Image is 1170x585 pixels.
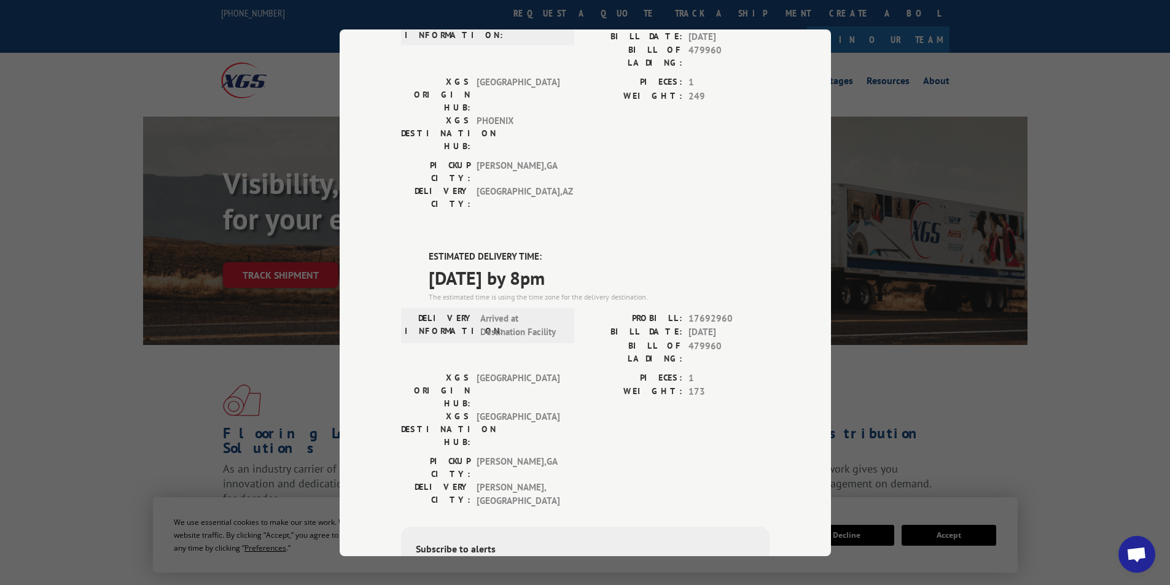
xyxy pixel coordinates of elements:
[405,16,474,42] label: DELIVERY INFORMATION:
[688,311,770,325] span: 17692960
[401,409,470,448] label: XGS DESTINATION HUB:
[585,325,682,339] label: BILL DATE:
[585,311,682,325] label: PROBILL:
[405,311,474,339] label: DELIVERY INFORMATION:
[688,29,770,44] span: [DATE]
[477,480,560,508] span: [PERSON_NAME] , [GEOGRAPHIC_DATA]
[688,339,770,365] span: 479960
[401,480,470,508] label: DELIVERY CITY:
[477,409,560,448] span: [GEOGRAPHIC_DATA]
[401,454,470,480] label: PICKUP CITY:
[429,291,770,302] div: The estimated time is using the time zone for the delivery destination.
[477,185,560,211] span: [GEOGRAPHIC_DATA] , AZ
[477,454,560,480] span: [PERSON_NAME] , GA
[401,159,470,185] label: PICKUP CITY:
[585,385,682,399] label: WEIGHT:
[401,185,470,211] label: DELIVERY CITY:
[477,76,560,114] span: [GEOGRAPHIC_DATA]
[688,371,770,385] span: 1
[688,76,770,90] span: 1
[688,44,770,69] span: 479960
[585,29,682,44] label: BILL DATE:
[480,311,563,339] span: Arrived at Destination Facility
[477,114,560,153] span: PHOENIX
[1118,536,1155,573] div: Open chat
[585,44,682,69] label: BILL OF LADING:
[688,385,770,399] span: 173
[585,76,682,90] label: PIECES:
[401,114,470,153] label: XGS DESTINATION HUB:
[416,541,755,559] div: Subscribe to alerts
[585,371,682,385] label: PIECES:
[401,76,470,114] label: XGS ORIGIN HUB:
[477,371,560,409] span: [GEOGRAPHIC_DATA]
[429,250,770,264] label: ESTIMATED DELIVERY TIME:
[429,263,770,291] span: [DATE] by 8pm
[688,89,770,103] span: 249
[585,339,682,365] label: BILL OF LADING:
[401,371,470,409] label: XGS ORIGIN HUB:
[477,159,560,185] span: [PERSON_NAME] , GA
[585,89,682,103] label: WEIGHT:
[688,325,770,339] span: [DATE]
